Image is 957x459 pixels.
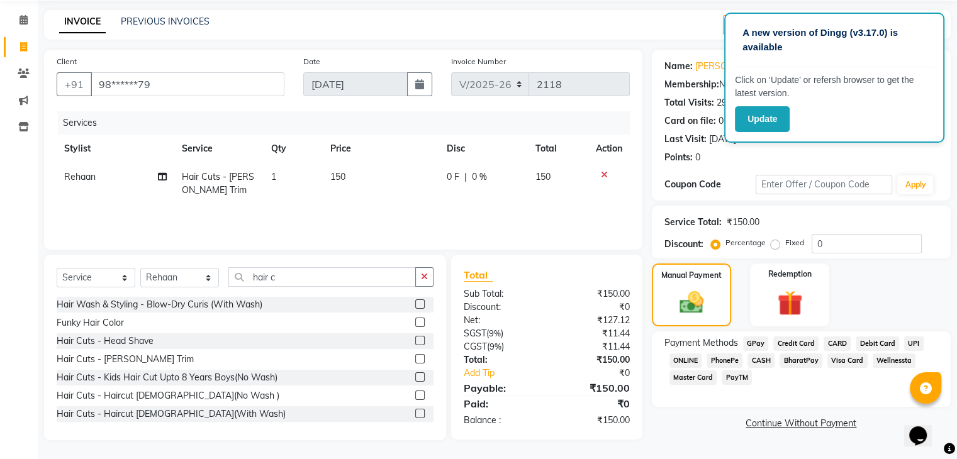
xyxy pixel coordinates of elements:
span: 9% [490,341,501,351]
div: Services [58,111,639,135]
span: Wellnessta [873,353,916,368]
span: Hair Cuts - [PERSON_NAME] Trim [182,171,254,196]
div: ( ) [454,340,547,353]
th: Qty [264,135,323,163]
div: ₹0 [547,301,639,314]
div: ₹127.12 [547,314,639,327]
p: Click on ‘Update’ or refersh browser to get the latest version. [735,74,934,100]
th: Total [528,135,588,163]
div: [DATE] [709,133,736,146]
div: Name: [664,60,693,73]
span: CASH [747,353,775,368]
button: Apply [897,175,933,194]
span: CARD [824,336,851,351]
div: ₹150.00 [727,216,759,229]
div: Hair Cuts - Head Shave [57,335,154,348]
th: Action [588,135,630,163]
span: BharatPay [780,353,822,368]
div: Hair Wash & Styling - Blow-Dry Curis (With Wash) [57,298,262,311]
p: A new version of Dingg (v3.17.0) is available [742,26,926,54]
a: Continue Without Payment [654,417,948,430]
span: PhonePe [707,353,742,368]
div: 29 [717,96,727,109]
span: Master Card [669,370,717,385]
div: Discount: [664,238,703,251]
span: Payment Methods [664,336,738,350]
div: Total: [454,353,547,367]
div: Last Visit: [664,133,707,146]
div: ₹150.00 [547,414,639,427]
a: Add Tip [454,367,562,380]
a: [PERSON_NAME] [695,60,766,73]
input: Enter Offer / Coupon Code [756,175,893,194]
label: Redemption [768,268,812,280]
div: Funky Hair Color [57,316,124,329]
span: Total [464,268,493,282]
div: ₹11.44 [547,340,639,353]
button: Update [735,106,790,132]
div: ( ) [454,327,547,340]
div: Total Visits: [664,96,714,109]
label: Fixed [785,237,804,248]
span: 0 % [472,170,487,184]
span: 150 [535,171,551,182]
span: PayTM [722,370,752,385]
div: Sub Total: [454,287,547,301]
label: Percentage [725,237,766,248]
div: Coupon Code [664,178,756,191]
div: Payable: [454,380,547,395]
span: Rehaan [64,171,96,182]
label: Client [57,56,77,67]
input: Search or Scan [228,267,416,287]
div: ₹0 [562,367,639,380]
span: Visa Card [827,353,868,368]
div: ₹150.00 [547,380,639,395]
img: _gift.svg [770,287,810,319]
span: CGST [464,341,487,352]
div: Points: [664,151,693,164]
div: Card on file: [664,114,716,128]
div: Paid: [454,396,547,411]
img: _cash.svg [672,289,711,316]
div: ₹150.00 [547,287,639,301]
label: Invoice Number [451,56,506,67]
label: Manual Payment [661,270,722,281]
span: | [464,170,467,184]
div: No Active Membership [664,78,938,91]
div: Hair Cuts - [PERSON_NAME] Trim [57,353,194,366]
div: ₹150.00 [547,353,639,367]
div: Hair Cuts - Haircut [DEMOGRAPHIC_DATA](With Wash) [57,407,286,421]
div: Membership: [664,78,719,91]
button: +91 [57,72,92,96]
input: Search by Name/Mobile/Email/Code [91,72,284,96]
div: Hair Cuts - Kids Hair Cut Upto 8 Years Boys(No Wash) [57,371,277,384]
a: INVOICE [59,11,106,33]
iframe: chat widget [904,409,944,446]
button: Create New [723,15,795,35]
span: 0 F [447,170,459,184]
span: Credit Card [773,336,819,351]
span: 150 [330,171,345,182]
span: ONLINE [669,353,702,368]
th: Service [174,135,264,163]
th: Disc [439,135,528,163]
a: PREVIOUS INVOICES [121,16,210,27]
th: Stylist [57,135,174,163]
span: Debit Card [856,336,899,351]
div: Balance : [454,414,547,427]
th: Price [323,135,439,163]
div: 0 [719,114,724,128]
div: 0 [695,151,700,164]
div: Discount: [454,301,547,314]
div: Hair Cuts - Haircut [DEMOGRAPHIC_DATA](No Wash ) [57,389,279,402]
div: Net: [454,314,547,327]
span: SGST [464,328,486,339]
div: ₹11.44 [547,327,639,340]
div: ₹0 [547,396,639,411]
span: 1 [271,171,276,182]
span: UPI [904,336,924,351]
div: Service Total: [664,216,722,229]
span: 9% [489,328,501,338]
span: GPay [743,336,769,351]
label: Date [303,56,320,67]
